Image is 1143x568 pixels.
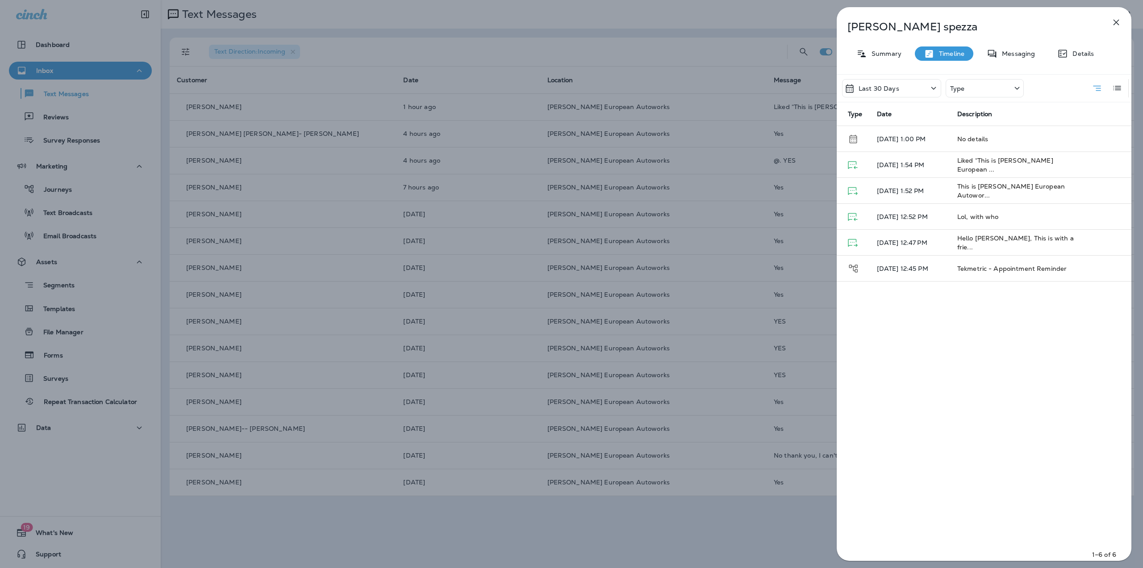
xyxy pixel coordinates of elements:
[877,110,892,118] span: Date
[877,265,943,272] p: [DATE] 12:45 PM
[1106,233,1124,252] button: Expand
[957,265,1067,273] span: Tekmetric - Appointment Reminder
[877,213,943,220] p: [DATE] 12:52 PM
[848,212,858,220] span: Text Message - Received
[848,238,858,246] span: Text Message - Delivered
[848,110,863,118] span: Type
[957,213,999,221] span: Lol, with who
[848,134,859,142] span: Schedule
[848,264,859,272] span: Journey
[1092,550,1116,559] p: 1–6 of 6
[877,187,943,194] p: [DATE] 1:52 PM
[859,85,899,92] p: Last 30 Days
[1108,79,1126,97] button: Log View
[848,186,858,194] span: Text Message - Delivered
[1088,79,1106,97] button: Summary View
[957,156,1053,173] span: Liked “This is [PERSON_NAME] European ...
[957,110,993,118] span: Description
[877,161,943,168] p: [DATE] 1:54 PM
[950,126,1083,152] td: No details
[1106,130,1124,148] button: Expand
[957,234,1074,251] span: Hello [PERSON_NAME], This is with a frie...
[847,21,1091,33] p: [PERSON_NAME] spezza
[957,182,1065,199] span: This is [PERSON_NAME] European Autowor...
[997,50,1035,57] p: Messaging
[1106,259,1124,278] button: Expand
[867,50,901,57] p: Summary
[877,135,943,143] p: [DATE] 1:00 PM
[1090,259,1106,278] button: Go to Journey
[877,239,943,246] p: [DATE] 12:47 PM
[1106,181,1124,200] button: Expand
[950,85,965,92] p: Type
[1068,50,1094,57] p: Details
[934,50,964,57] p: Timeline
[1090,130,1106,148] button: Go to Schedule
[848,160,858,168] span: Text Message - Received
[1106,207,1124,226] button: Expand
[1106,156,1124,174] button: Expand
